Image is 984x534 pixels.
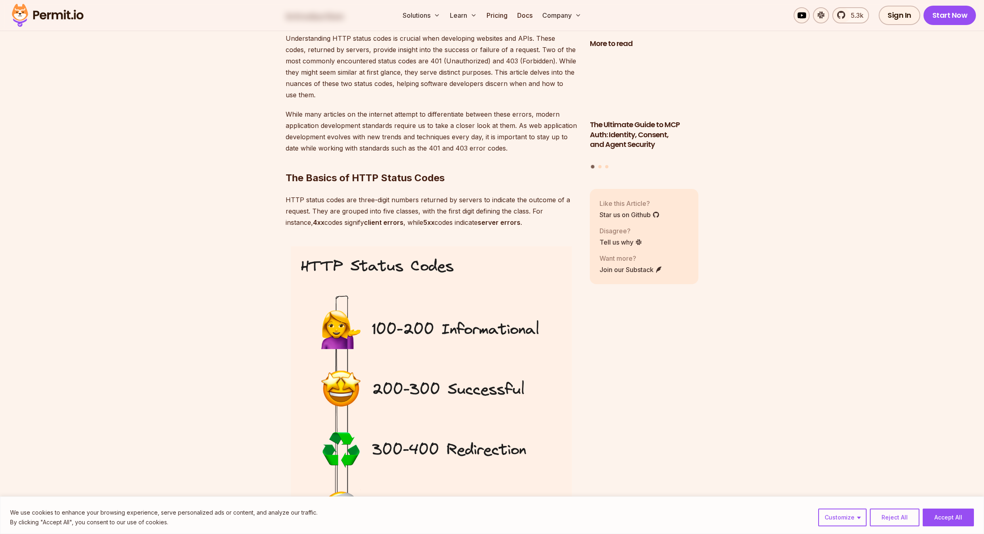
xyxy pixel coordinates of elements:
[590,119,699,149] h3: The Ultimate Guide to MCP Auth: Identity, Consent, and Agent Security
[286,194,577,228] p: HTTP status codes are three-digit numbers returned by servers to indicate the outcome of a reques...
[600,237,642,247] a: Tell us why
[600,226,642,235] p: Disagree?
[514,7,536,23] a: Docs
[8,2,87,29] img: Permit logo
[483,7,511,23] a: Pricing
[591,165,595,168] button: Go to slide 1
[447,7,480,23] button: Learn
[846,10,863,20] span: 5.3k
[590,54,699,170] div: Posts
[590,54,699,115] img: The Ultimate Guide to MCP Auth: Identity, Consent, and Agent Security
[923,509,974,526] button: Accept All
[600,253,662,263] p: Want more?
[286,33,577,101] p: Understanding HTTP status codes is crucial when developing websites and APIs. These codes, return...
[10,508,318,517] p: We use cookies to enhance your browsing experience, serve personalized ads or content, and analyz...
[313,218,324,226] strong: 4xx
[870,509,919,526] button: Reject All
[832,7,869,23] a: 5.3k
[598,165,602,168] button: Go to slide 2
[879,6,920,25] a: Sign In
[600,209,660,219] a: Star us on Github
[605,165,608,168] button: Go to slide 3
[286,139,577,184] h2: The Basics of HTTP Status Codes
[590,54,699,160] li: 1 of 3
[10,517,318,527] p: By clicking "Accept All", you consent to our use of cookies.
[600,198,660,208] p: Like this Article?
[590,39,699,49] h2: More to read
[539,7,585,23] button: Company
[818,509,867,526] button: Customize
[364,218,403,226] strong: client errors
[600,264,662,274] a: Join our Substack
[286,109,577,154] p: While many articles on the internet attempt to differentiate between these errors, modern applica...
[478,218,520,226] strong: server errors
[399,7,443,23] button: Solutions
[923,6,976,25] a: Start Now
[423,218,435,226] strong: 5xx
